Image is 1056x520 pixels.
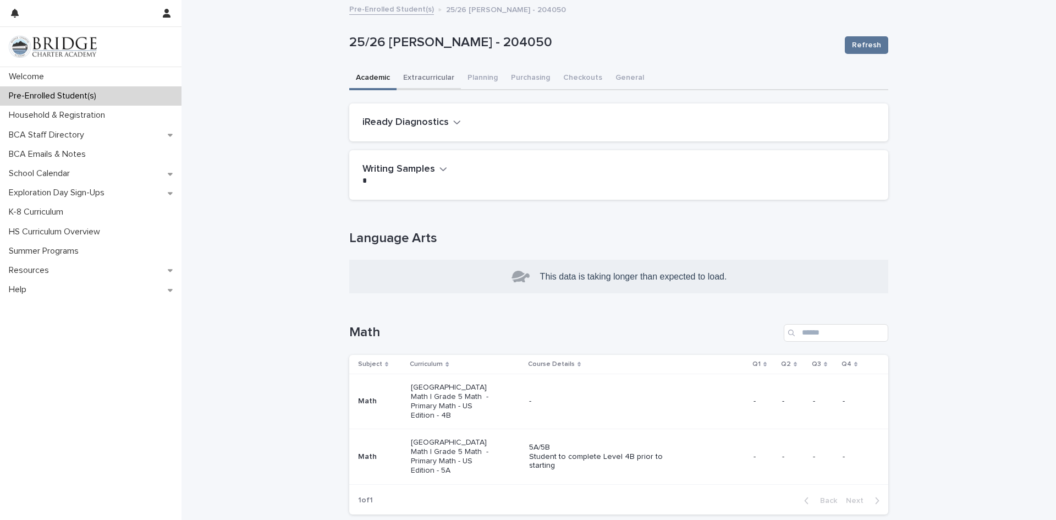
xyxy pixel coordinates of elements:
[4,130,93,140] p: BCA Staff Directory
[358,358,382,370] p: Subject
[4,149,95,160] p: BCA Emails & Notes
[9,36,97,58] img: V1C1m3IdTEidaUdm9Hs0
[349,429,888,484] tr: Math[GEOGRAPHIC_DATA] Math | Grade 5 Math - Primary Math - US Edition - 5A5A/5B Student to comple...
[782,452,804,462] p: -
[349,325,779,341] h1: Math
[528,358,575,370] p: Course Details
[4,168,79,179] p: School Calendar
[349,374,888,429] tr: Math[GEOGRAPHIC_DATA] Math | Grade 5 Math - Primary Math - US Edition - 4B-----
[752,358,761,370] p: Q1
[362,163,447,176] button: Writing Samples
[362,117,461,129] button: iReady Diagnostics
[843,397,871,406] p: -
[349,231,888,247] h1: Language Arts
[782,397,804,406] p: -
[397,67,461,90] button: Extracurricular
[540,267,727,286] p: This data is taking longer than expected to load.
[812,358,821,370] p: Q3
[349,35,836,51] p: 25/26 [PERSON_NAME] - 204050
[754,452,773,462] p: -
[609,67,651,90] button: General
[349,67,397,90] button: Academic
[852,40,881,51] span: Refresh
[795,496,842,506] button: Back
[557,67,609,90] button: Checkouts
[4,284,35,295] p: Help
[410,358,443,370] p: Curriculum
[504,67,557,90] button: Purchasing
[511,267,536,286] img: turtle
[461,67,504,90] button: Planning
[781,358,791,370] p: Q2
[845,36,888,54] button: Refresh
[842,358,851,370] p: Q4
[4,246,87,256] p: Summer Programs
[813,397,834,406] p: -
[446,3,566,15] p: 25/26 [PERSON_NAME] - 204050
[4,110,114,121] p: Household & Registration
[4,265,58,276] p: Resources
[529,397,686,406] p: -
[362,163,435,176] h2: Writing Samples
[411,438,490,475] p: [GEOGRAPHIC_DATA] Math | Grade 5 Math - Primary Math - US Edition - 5A
[843,452,871,462] p: -
[4,72,53,82] p: Welcome
[358,397,402,406] p: Math
[4,91,105,101] p: Pre-Enrolled Student(s)
[846,497,870,505] span: Next
[349,2,434,15] a: Pre-Enrolled Student(s)
[411,383,490,420] p: [GEOGRAPHIC_DATA] Math | Grade 5 Math - Primary Math - US Edition - 4B
[784,324,888,342] input: Search
[842,496,888,506] button: Next
[349,487,382,514] p: 1 of 1
[358,452,402,462] p: Math
[362,117,449,129] h2: iReady Diagnostics
[813,497,837,505] span: Back
[4,227,109,237] p: HS Curriculum Overview
[813,452,834,462] p: -
[754,397,773,406] p: -
[529,443,686,470] p: 5A/5B Student to complete Level 4B prior to starting
[4,207,72,217] p: K-8 Curriculum
[4,188,113,198] p: Exploration Day Sign-Ups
